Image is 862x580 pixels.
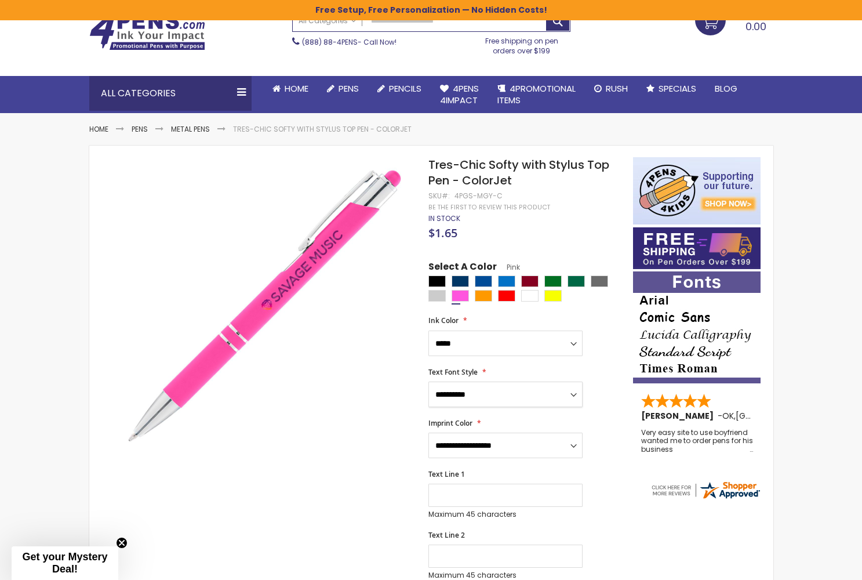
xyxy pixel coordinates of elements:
div: Dark Blue [475,275,492,287]
span: Ink Color [428,316,459,325]
a: Home [263,76,318,101]
div: 4PGS-MGY-C [454,191,503,201]
div: White [521,290,539,302]
span: Text Line 2 [428,530,465,540]
a: Rush [585,76,637,101]
img: pink-tres-chic-softy-with-stylus-top-colorjet-mgy-c_1.jpg [112,156,413,457]
span: Specials [659,82,696,95]
div: Get your Mystery Deal!Close teaser [12,546,118,580]
a: 4Pens4impact [431,76,488,114]
p: Maximum 45 characters [428,571,583,580]
span: In stock [428,213,460,223]
span: Pink [497,262,520,272]
a: Pencils [368,76,431,101]
span: Tres-Chic Softy with Stylus Top Pen - ColorJet [428,157,609,188]
div: Very easy site to use boyfriend wanted me to order pens for his business [641,429,754,454]
span: Home [285,82,308,95]
img: 4pens.com widget logo [650,480,761,501]
div: Yellow [544,290,562,302]
a: Metal Pens [171,124,210,134]
span: $1.65 [428,225,457,241]
div: Pink [452,290,469,302]
div: Green [544,275,562,287]
img: Free shipping on orders over $199 [633,227,761,269]
span: Rush [606,82,628,95]
button: Close teaser [116,537,128,549]
div: Burgundy [521,275,539,287]
p: Maximum 45 characters [428,510,583,519]
span: Imprint Color [428,418,472,428]
a: All Categories [293,11,362,30]
span: Text Line 1 [428,469,465,479]
div: Availability [428,214,460,223]
img: 4pens 4 kids [633,157,761,224]
span: Text Font Style [428,367,478,377]
a: 4PROMOTIONALITEMS [488,76,585,114]
span: [GEOGRAPHIC_DATA] [736,410,821,422]
span: OK [722,410,734,422]
a: Be the first to review this product [428,203,550,212]
span: Pencils [389,82,421,95]
img: font-personalization-examples [633,271,761,383]
div: All Categories [89,76,252,111]
a: 4pens.com certificate URL [650,493,761,503]
span: 0.00 [745,19,766,34]
div: Blue Light [498,275,515,287]
a: Specials [637,76,705,101]
div: Red [498,290,515,302]
div: Black [428,275,446,287]
div: Free shipping on pen orders over $199 [473,32,570,55]
a: Blog [705,76,747,101]
div: Grey Light [428,290,446,302]
span: Select A Color [428,260,497,276]
img: 4Pens Custom Pens and Promotional Products [89,13,205,50]
div: Navy Blue [452,275,469,287]
span: - , [718,410,821,422]
div: Grey [591,275,608,287]
span: 4PROMOTIONAL ITEMS [497,82,576,106]
strong: SKU [428,191,450,201]
li: Tres-Chic Softy with Stylus Top Pen - ColorJet [233,125,412,134]
a: Pens [132,124,148,134]
span: All Categories [299,16,357,26]
a: Pens [318,76,368,101]
div: Orange [475,290,492,302]
span: [PERSON_NAME] [641,410,718,422]
span: Get your Mystery Deal! [22,551,107,575]
div: Dark Green [568,275,585,287]
span: Pens [339,82,359,95]
span: 4Pens 4impact [440,82,479,106]
span: Blog [715,82,737,95]
span: - Call Now! [302,37,397,47]
a: Home [89,124,108,134]
a: (888) 88-4PENS [302,37,358,47]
